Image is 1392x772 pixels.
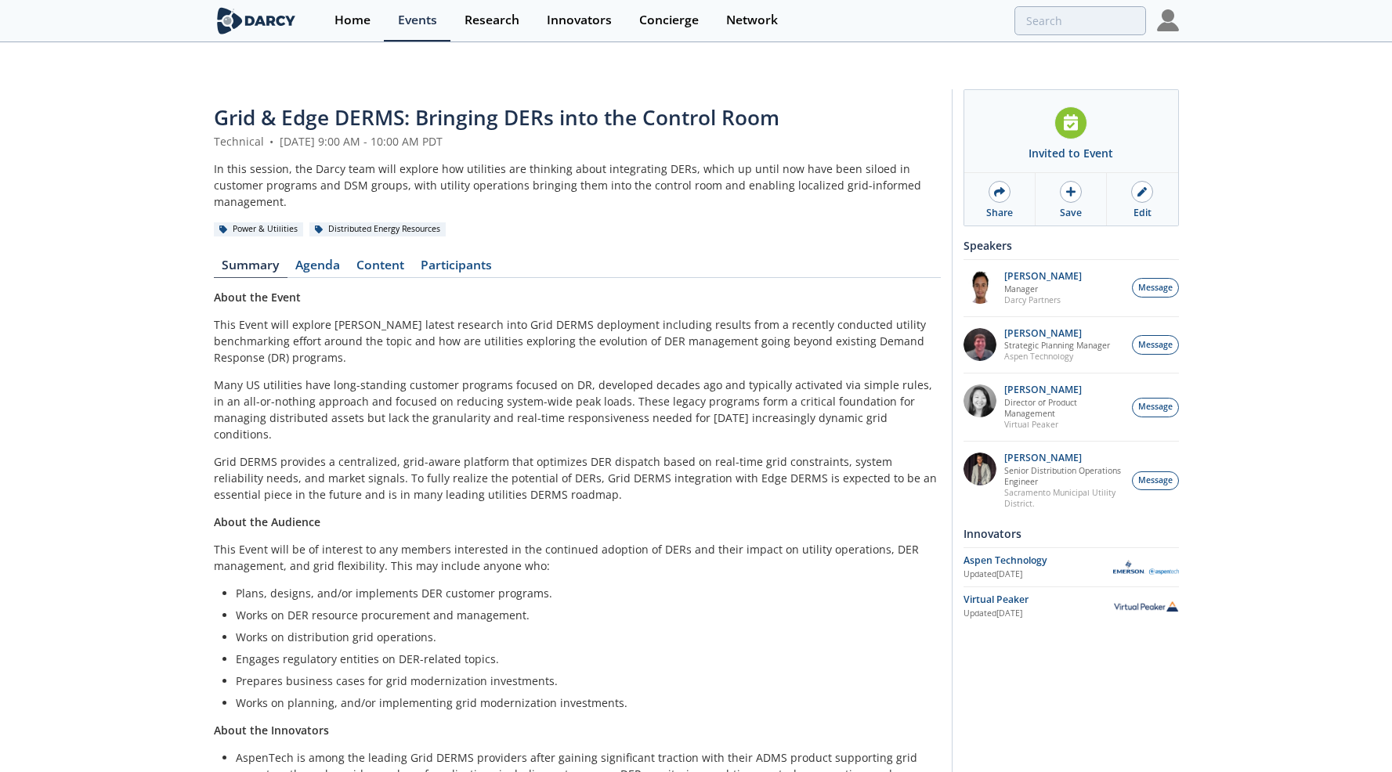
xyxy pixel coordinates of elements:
a: Virtual Peaker Updated[DATE] Virtual Peaker [964,593,1179,620]
a: Aspen Technology Updated[DATE] Aspen Technology [964,554,1179,581]
p: Sacramento Municipal Utility District. [1004,487,1123,509]
span: • [267,134,277,149]
button: Message [1132,278,1179,298]
strong: About the Audience [214,514,320,529]
li: Works on DER resource procurement and management. [236,607,930,623]
div: Aspen Technology [964,554,1113,568]
div: Concierge [639,14,699,27]
div: Virtual Peaker [964,593,1113,607]
a: Edit [1107,173,1177,225]
strong: About the Innovators [214,723,329,738]
button: Message [1132,471,1179,491]
a: Agenda [287,259,349,278]
div: Invited to Event [1029,145,1113,161]
li: Plans, designs, and/or implements DER customer programs. [236,585,930,601]
p: This Event will be of interest to any members interested in the continued adoption of DERs and th... [214,541,941,574]
div: Innovators [547,14,612,27]
div: Distributed Energy Resources [309,222,447,236]
p: Virtual Peaker [1004,419,1123,430]
span: Message [1138,474,1173,487]
img: logo-wide.svg [214,7,299,34]
span: Message [1138,401,1173,413]
p: Senior Distribution Operations Engineer [1004,465,1123,487]
p: Aspen Technology [1004,351,1110,362]
div: Updated [DATE] [964,608,1113,620]
a: Content [349,259,413,278]
span: Grid & Edge DERMS: Bringing DERs into the Control Room [214,103,779,132]
p: [PERSON_NAME] [1004,271,1082,282]
div: Edit [1133,206,1152,220]
span: Message [1138,339,1173,352]
div: Updated [DATE] [964,568,1113,581]
p: This Event will explore [PERSON_NAME] latest research into Grid DERMS deployment including result... [214,316,941,366]
img: Aspen Technology [1113,560,1179,575]
img: Profile [1157,9,1179,31]
li: Prepares business cases for grid modernization investments. [236,673,930,689]
span: Message [1138,282,1173,294]
input: Advanced Search [1014,6,1146,35]
div: Network [726,14,778,27]
div: Technical [DATE] 9:00 AM - 10:00 AM PDT [214,133,941,150]
img: vRBZwDRnSTOrB1qTpmXr [964,271,996,304]
div: Save [1060,206,1082,220]
div: Research [465,14,519,27]
p: Director of Product Management [1004,397,1123,419]
p: Darcy Partners [1004,294,1082,305]
p: Strategic Planning Manager [1004,340,1110,351]
img: Virtual Peaker [1113,601,1179,611]
button: Message [1132,335,1179,355]
div: Events [398,14,437,27]
li: Works on planning, and/or implementing grid modernization investments. [236,694,930,711]
p: Grid DERMS provides a centralized, grid-aware platform that optimizes DER dispatch based on real-... [214,453,941,503]
li: Works on distribution grid operations. [236,629,930,645]
li: Engages regulatory entities on DER-related topics. [236,651,930,667]
p: [PERSON_NAME] [1004,328,1110,339]
strong: About the Event [214,290,301,305]
p: Many US utilities have long-standing customer programs focused on DR, developed decades ago and t... [214,377,941,442]
img: 8160f632-77e6-40bd-9ce2-d8c8bb49c0dd [964,384,996,417]
iframe: chat widget [1326,709,1376,756]
div: Home [334,14,371,27]
a: Summary [214,259,287,278]
div: Power & Utilities [214,222,304,236]
p: [PERSON_NAME] [1004,384,1123,395]
button: Message [1132,398,1179,417]
div: Share [986,206,1013,220]
div: Innovators [964,520,1179,547]
img: 7fca56e2-1683-469f-8840-285a17278393 [964,453,996,485]
div: Speakers [964,232,1179,259]
div: In this session, the Darcy team will explore how utilities are thinking about integrating DERs, w... [214,161,941,210]
img: accc9a8e-a9c1-4d58-ae37-132228efcf55 [964,328,996,361]
a: Participants [413,259,501,278]
p: [PERSON_NAME] [1004,453,1123,464]
p: Manager [1004,283,1082,294]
